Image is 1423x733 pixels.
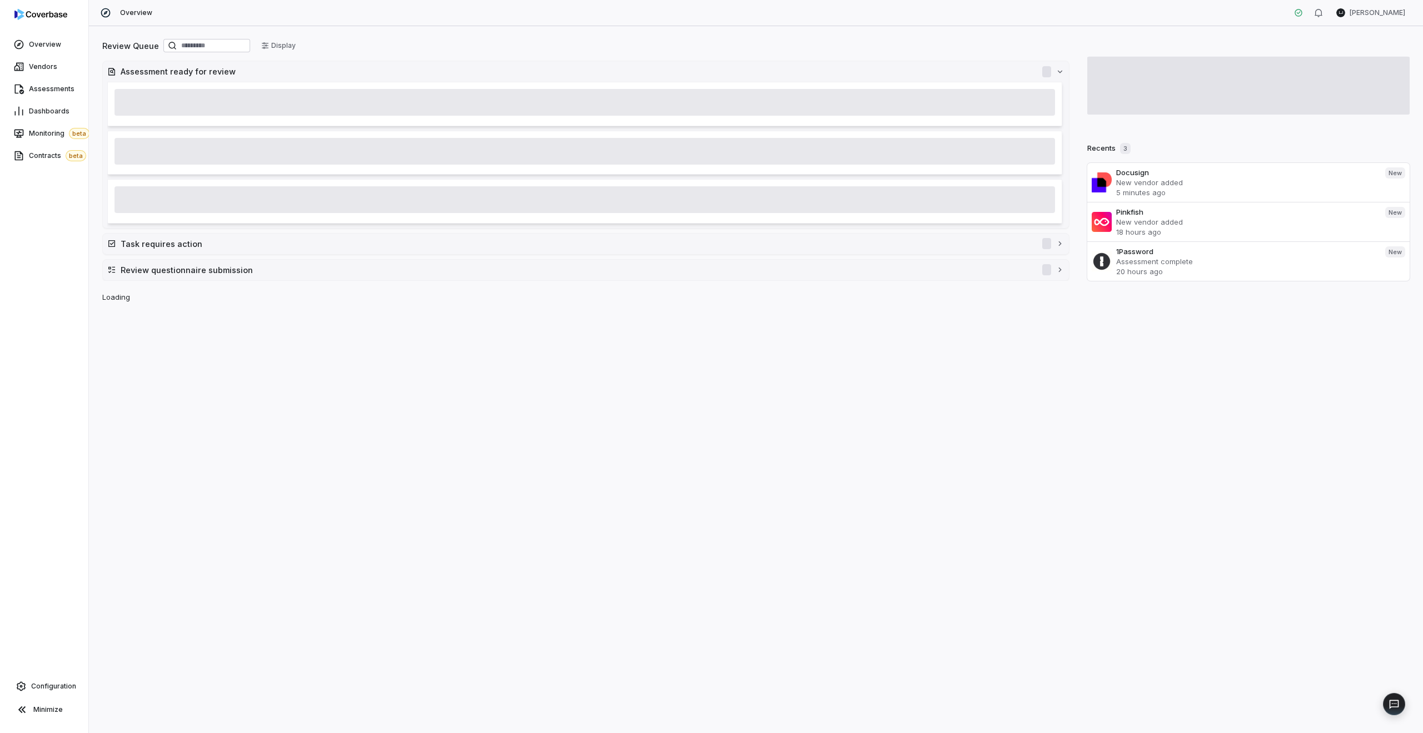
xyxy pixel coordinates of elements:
h3: 1Password [1116,246,1376,256]
span: Vendors [29,62,57,71]
span: New [1385,207,1405,218]
a: 1PasswordAssessment complete20 hours agoNew [1087,241,1410,281]
a: Dashboards [2,101,86,121]
p: 5 minutes ago [1116,187,1376,197]
span: beta [69,128,89,139]
span: Minimize [33,705,63,714]
span: New [1385,167,1405,179]
h2: Review questionnaire submission [121,264,1031,276]
span: Contracts [29,150,86,161]
span: New [1385,246,1405,257]
p: New vendor added [1116,177,1376,187]
button: Display [255,37,302,54]
span: 3 [1120,143,1131,154]
span: [PERSON_NAME] [1350,8,1405,17]
span: Overview [120,8,152,17]
button: LJ[PERSON_NAME] [1330,4,1412,21]
a: Vendors [2,57,86,77]
a: PinkfishNew vendor added18 hours agoNew [1087,202,1410,241]
p: Assessment complete [1116,256,1376,266]
a: Monitoringbeta [2,123,86,143]
a: Contractsbeta [2,146,86,166]
span: Dashboards [29,107,69,116]
button: Task requires action [103,234,1069,254]
button: Assessment ready for review [103,61,1069,82]
span: Overview [29,40,61,49]
a: Assessments [2,79,86,99]
h2: Assessment ready for review [121,66,1031,77]
p: 18 hours ago [1116,227,1376,237]
a: DocusignNew vendor added5 minutes agoNew [1087,163,1410,202]
span: beta [66,150,86,161]
span: Assessments [29,85,74,93]
p: New vendor added [1116,217,1376,227]
img: logo-D7KZi-bG.svg [14,9,67,20]
button: Minimize [4,699,84,721]
span: Monitoring [29,128,89,139]
h3: Docusign [1116,167,1376,177]
p: 20 hours ago [1116,266,1376,276]
a: Overview [2,34,86,55]
button: Review questionnaire submission [103,260,1069,280]
h2: Review Queue [102,40,159,52]
span: Configuration [31,682,76,691]
div: Loading [89,26,1423,733]
a: Configuration [4,676,84,696]
h3: Pinkfish [1116,207,1376,217]
h2: Task requires action [121,238,1031,250]
h2: Recents [1087,143,1131,154]
span: LJ [1336,8,1345,17]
